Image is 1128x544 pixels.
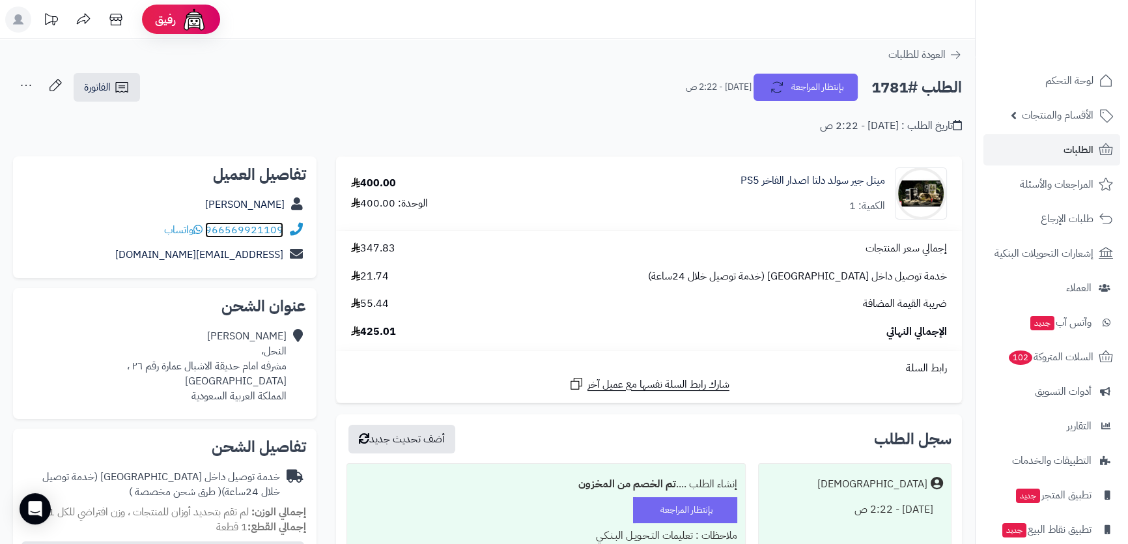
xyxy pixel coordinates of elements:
span: السلات المتروكة [1008,348,1093,366]
a: العملاء [983,272,1120,304]
span: خدمة توصيل داخل [GEOGRAPHIC_DATA] (خدمة توصيل خلال 24ساعة) [648,269,947,284]
span: شارك رابط السلة نفسها مع عميل آخر [587,377,729,392]
a: [EMAIL_ADDRESS][DOMAIN_NAME] [115,247,283,263]
div: [DATE] - 2:22 ص [767,497,943,523]
span: رفيق [155,12,176,27]
span: التطبيقات والخدمات [1012,451,1092,470]
span: العودة للطلبات [888,47,946,63]
span: جديد [1030,316,1054,330]
span: تطبيق المتجر [1015,486,1092,504]
span: إشعارات التحويلات البنكية [994,244,1093,263]
a: تطبيق المتجرجديد [983,480,1120,511]
div: [DEMOGRAPHIC_DATA] [817,477,927,492]
span: ضريبة القيمة المضافة [863,296,947,311]
div: 400.00 [351,176,396,191]
a: وآتس آبجديد [983,307,1120,338]
a: أدوات التسويق [983,376,1120,407]
span: العملاء [1066,279,1092,297]
a: الطلبات [983,134,1120,165]
span: الأقسام والمنتجات [1022,106,1093,124]
div: Open Intercom Messenger [20,493,51,524]
a: ميتل جير سولد دلتا اصدار الفاخر PS5 [740,173,885,188]
a: التطبيقات والخدمات [983,445,1120,476]
span: 55.44 [351,296,389,311]
a: شارك رابط السلة نفسها مع عميل آخر [569,376,729,392]
a: السلات المتروكة102 [983,341,1120,373]
span: 102 [1008,350,1034,365]
span: إجمالي سعر المنتجات [866,241,947,256]
span: لوحة التحكم [1045,72,1093,90]
div: الوحدة: 400.00 [351,196,428,211]
b: تم الخصم من المخزون [578,476,676,492]
span: الإجمالي النهائي [886,324,947,339]
span: 21.74 [351,269,389,284]
div: الكمية: 1 [849,199,885,214]
div: بإنتظار المراجعة [633,497,737,523]
h2: تفاصيل الشحن [23,439,306,455]
button: أضف تحديث جديد [348,425,455,453]
a: [PERSON_NAME] [205,197,285,212]
span: جديد [1002,523,1026,537]
small: [DATE] - 2:22 ص [686,81,752,94]
span: جديد [1016,489,1040,503]
a: واتساب [164,222,203,238]
img: 1756312966-gpxkkddxkaae9bx-1718099584462-90x90.jpg [895,167,946,220]
div: رابط السلة [341,361,957,376]
img: logo-2.png [1039,10,1116,37]
span: طلبات الإرجاع [1041,210,1093,228]
a: إشعارات التحويلات البنكية [983,238,1120,269]
small: 1 قطعة [216,519,306,535]
h3: سجل الطلب [874,431,952,447]
div: [PERSON_NAME] النحل، مشرفه امام حديقة الاشبال عمارة رقم ٢٦ ، [GEOGRAPHIC_DATA] المملكة العربية ال... [23,329,287,403]
span: وآتس آب [1029,313,1092,332]
div: إنشاء الطلب .... [355,472,737,497]
span: الفاتورة [84,79,111,95]
a: المراجعات والأسئلة [983,169,1120,200]
h2: تفاصيل العميل [23,167,306,182]
strong: إجمالي القطع: [247,519,306,535]
span: الطلبات [1064,141,1093,159]
div: خدمة توصيل داخل [GEOGRAPHIC_DATA] (خدمة توصيل خلال 24ساعة) [23,470,280,500]
span: لم تقم بتحديد أوزان للمنتجات ، وزن افتراضي للكل 1 كجم [29,504,249,520]
a: طلبات الإرجاع [983,203,1120,235]
span: 347.83 [351,241,395,256]
a: الفاتورة [74,73,140,102]
span: التقارير [1067,417,1092,435]
a: تحديثات المنصة [35,7,67,36]
a: 966569921109 [205,222,283,238]
img: ai-face.png [181,7,207,33]
a: العودة للطلبات [888,47,962,63]
span: ( طرق شحن مخصصة ) [129,484,221,500]
span: 425.01 [351,324,396,339]
span: تطبيق نقاط البيع [1001,521,1092,539]
h2: الطلب #1781 [871,74,962,101]
button: بإنتظار المراجعة [754,74,858,101]
a: التقارير [983,410,1120,442]
a: لوحة التحكم [983,65,1120,96]
h2: عنوان الشحن [23,298,306,314]
strong: إجمالي الوزن: [251,504,306,520]
span: المراجعات والأسئلة [1020,175,1093,193]
div: تاريخ الطلب : [DATE] - 2:22 ص [820,119,962,134]
span: أدوات التسويق [1035,382,1092,401]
